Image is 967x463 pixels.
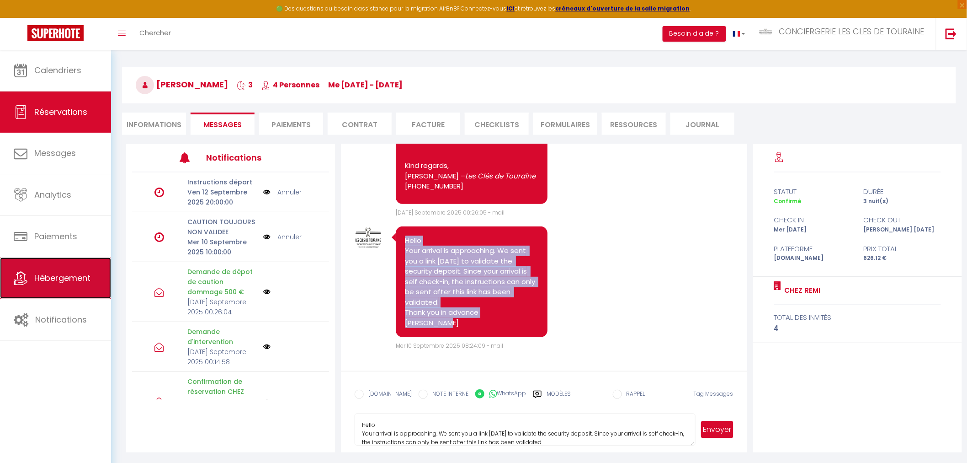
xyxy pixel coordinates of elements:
[27,25,84,41] img: Super Booking
[259,113,323,135] li: Paiements
[203,119,242,130] span: Messages
[405,236,538,328] pre: Hello Your arrival is approaching. We sent you a link [DATE] to validate the security deposit. Si...
[263,398,271,405] img: NO IMAGE
[187,177,257,187] p: Instructions départ
[187,377,257,407] p: Confirmation de réservation CHEZ REMI Tours
[507,5,515,12] a: ICI
[122,113,186,135] li: Informations
[187,327,257,347] p: Demande d'intervention
[774,323,941,334] div: 4
[133,18,178,50] a: Chercher
[768,186,857,197] div: statut
[187,297,257,317] p: [DATE] Septembre 2025 00:26:04
[139,28,171,38] span: Chercher
[328,80,403,90] span: me [DATE] - [DATE]
[396,342,503,350] span: Mer 10 Septembre 2025 08:24:09 - mail
[34,189,71,200] span: Analytics
[34,65,81,76] span: Calendriers
[701,421,733,438] button: Envoyer
[694,390,733,398] span: Tag Messages
[237,80,253,90] span: 3
[622,390,645,400] label: RAPPEL
[556,5,690,12] a: créneaux d'ouverture de la salle migration
[465,113,529,135] li: CHECKLISTS
[781,285,821,296] a: CHEZ REMI
[34,231,77,242] span: Paiements
[263,343,271,350] img: NO IMAGE
[774,197,802,205] span: Confirmé
[261,80,319,90] span: 4 Personnes
[857,254,947,263] div: 626.12 €
[465,171,536,181] em: Les Clés de Touraine
[857,243,947,254] div: Prix total
[277,187,302,197] a: Annuler
[7,4,35,31] button: Ouvrir le widget de chat LiveChat
[263,288,271,296] img: NO IMAGE
[277,232,302,242] a: Annuler
[34,106,87,118] span: Réservations
[136,79,228,90] span: [PERSON_NAME]
[857,186,947,197] div: durée
[857,226,947,234] div: [PERSON_NAME] [DATE]
[779,26,924,37] span: CONCIERGERIE LES CLES DE TOURAINE
[187,267,257,297] p: Demande de dépot de caution dommage 500 €
[768,226,857,234] div: Mer [DATE]
[187,347,257,367] p: [DATE] Septembre 2025 00:14:58
[206,147,288,168] h3: Notifications
[768,215,857,226] div: check in
[768,254,857,263] div: [DOMAIN_NAME]
[602,113,666,135] li: Ressources
[759,28,773,35] img: ...
[263,187,271,197] img: NO IMAGE
[547,390,571,406] label: Modèles
[187,237,257,257] p: Mer 10 Septembre 2025 10:00:00
[533,113,597,135] li: FORMULAIRES
[355,224,382,252] img: 16694024133877.jpg
[34,147,76,159] span: Messages
[768,243,857,254] div: Plateforme
[752,18,936,50] a: ... CONCIERGERIE LES CLES DE TOURAINE
[946,28,957,39] img: logout
[396,209,505,216] span: [DATE] Septembre 2025 00:26:05 - mail
[35,314,87,325] span: Notifications
[857,215,947,226] div: check out
[187,187,257,207] p: Ven 12 Septembre 2025 20:00:00
[670,113,734,135] li: Journal
[663,26,726,42] button: Besoin d'aide ?
[263,232,271,242] img: NO IMAGE
[428,390,468,400] label: NOTE INTERNE
[774,312,941,323] div: total des invités
[364,390,412,400] label: [DOMAIN_NAME]
[857,197,947,206] div: 3 nuit(s)
[405,161,538,192] p: Kind regards, [PERSON_NAME] – [PHONE_NUMBER]
[396,113,460,135] li: Facture
[34,272,90,284] span: Hébergement
[484,389,526,399] label: WhatsApp
[328,113,392,135] li: Contrat
[187,217,257,237] p: CAUTION TOUJOURS NON VALIDEE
